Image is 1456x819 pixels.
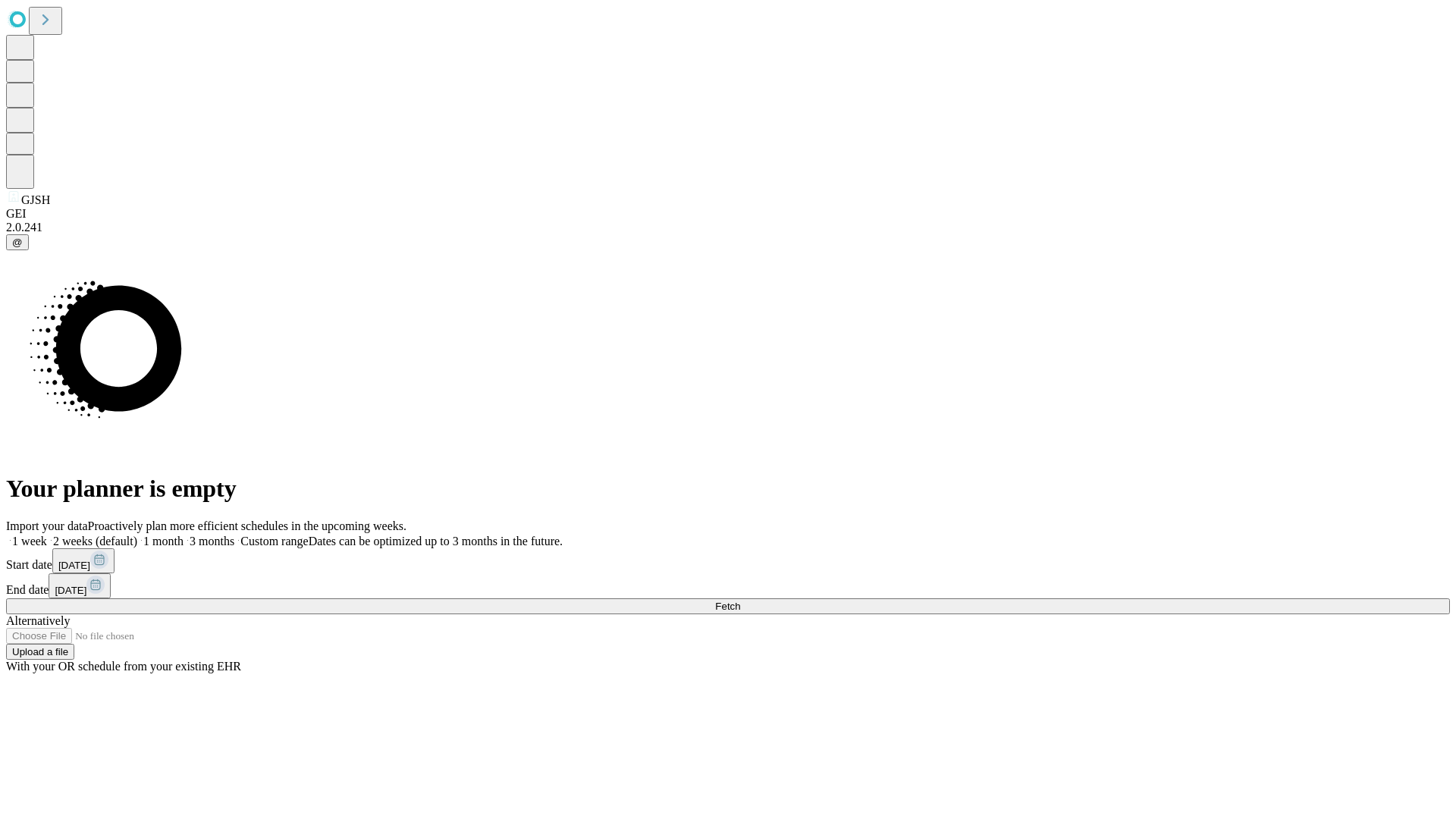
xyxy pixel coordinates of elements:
span: 1 week [12,535,47,548]
span: Fetch [715,601,740,612]
div: 2.0.241 [6,221,1450,234]
span: With your OR schedule from your existing EHR [6,660,241,673]
div: End date [6,573,1450,598]
span: [DATE] [55,585,86,596]
span: Import your data [6,519,88,532]
span: @ [12,237,23,248]
span: Dates can be optimized up to 3 months in the future. [309,535,563,548]
div: GEI [6,207,1450,221]
span: GJSH [21,193,50,206]
button: [DATE] [52,548,115,573]
span: 1 month [143,535,184,548]
button: Upload a file [6,644,74,660]
span: Proactively plan more efficient schedules in the upcoming weeks. [88,519,406,532]
button: @ [6,234,29,250]
div: Start date [6,548,1450,573]
button: [DATE] [49,573,111,598]
span: Custom range [240,535,308,548]
span: 3 months [190,535,234,548]
button: Fetch [6,598,1450,614]
span: [DATE] [58,560,90,571]
h1: Your planner is empty [6,475,1450,503]
span: 2 weeks (default) [53,535,137,548]
span: Alternatively [6,614,70,627]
